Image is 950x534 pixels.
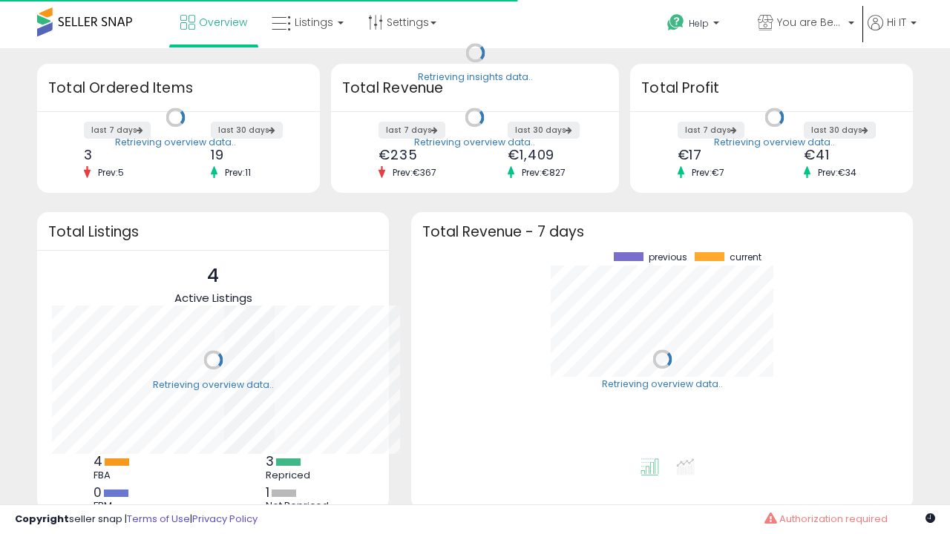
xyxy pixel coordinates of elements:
[15,512,69,526] strong: Copyright
[199,15,247,30] span: Overview
[115,136,236,149] div: Retrieving overview data..
[868,15,917,48] a: Hi IT
[295,15,333,30] span: Listings
[655,2,744,48] a: Help
[414,136,535,149] div: Retrieving overview data..
[153,378,274,392] div: Retrieving overview data..
[689,17,709,30] span: Help
[887,15,906,30] span: Hi IT
[777,15,844,30] span: You are Beautiful (IT)
[15,512,258,527] div: seller snap | |
[714,136,835,149] div: Retrieving overview data..
[602,378,723,391] div: Retrieving overview data..
[666,13,685,32] i: Get Help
